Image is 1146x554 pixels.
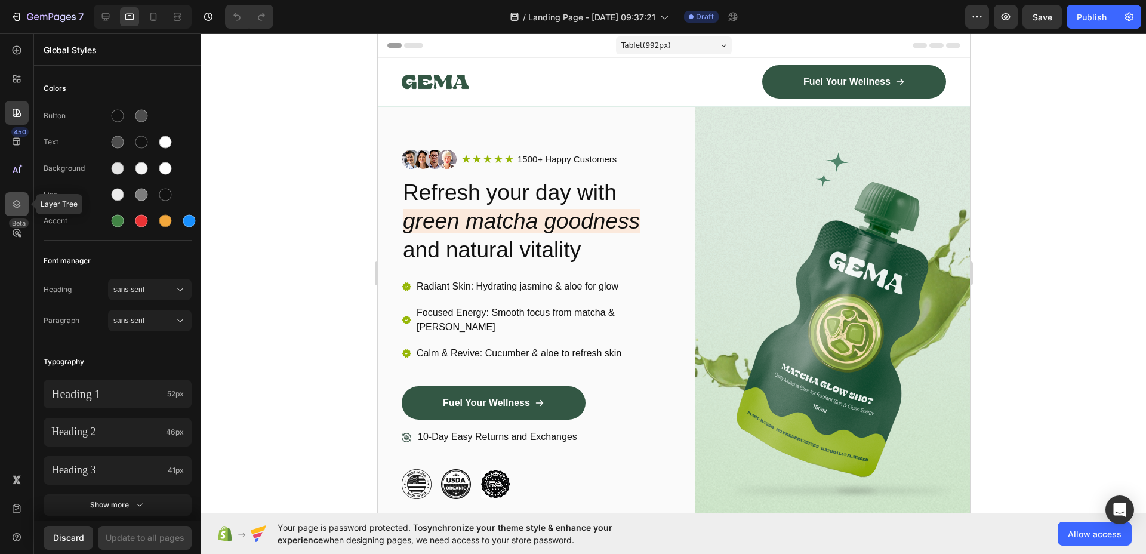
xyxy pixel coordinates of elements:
p: Fuel Your Wellness [65,362,152,377]
span: synchronize your theme style & enhance your experience [278,522,612,545]
p: 1500+ Happy Customers [140,119,239,133]
span: Landing Page - [DATE] 09:37:21 [528,11,655,23]
span: Font manager [44,254,91,268]
div: Text [44,137,108,147]
i: green matcha goodness [25,176,262,200]
img: gempages_586008283223950019-2dc5eb20-7977-4b10-b453-f321a9eac1a5.png [24,116,79,136]
div: Update to all pages [106,531,184,544]
div: Accent [44,216,108,226]
span: Your page is password protected. To when designing pages, we need access to your store password. [278,521,659,546]
span: Heading [44,284,108,295]
span: Paragraph [44,315,108,326]
a: Fuel Your Wellness [24,353,208,386]
span: sans-serif [113,315,174,326]
img: gempages_586008283223950019-0a68ff20-9237-4b3f-a454-18bff73bd9ad.png [24,436,54,466]
button: sans-serif [108,279,192,300]
p: Radiant Skin: Hydrating jasmine & aloe for glow [39,246,297,260]
div: Publish [1077,11,1107,23]
span: 52px [167,389,184,399]
p: Fuel Your Wellness [426,41,513,56]
span: 41px [168,465,184,476]
img: gempages_586008283223950019-c3322eca-4f25-4436-8548-d07c52fb5dc5.png [317,73,592,509]
div: Beta [9,218,29,228]
p: Global Styles [44,44,192,56]
div: Show more [90,499,146,511]
span: Save [1033,12,1052,22]
img: gempages_586008283223950019-9a2c12f2-f9d1-437f-bb46-d52e48184186.png [63,436,93,466]
div: Button [44,110,108,121]
div: Discard [53,531,84,544]
p: Focused Energy: Smooth focus from matcha & [PERSON_NAME] [39,272,297,301]
button: Publish [1067,5,1117,29]
button: Update to all pages [98,526,192,550]
span: Typography [44,355,84,369]
span: / [523,11,526,23]
p: 7 [78,10,84,24]
button: Allow access [1058,522,1132,546]
div: Open Intercom Messenger [1105,495,1134,524]
button: sans-serif [108,310,192,331]
div: Background [44,163,108,174]
p: Heading 2 [51,425,161,439]
iframe: Design area [378,33,970,513]
span: 46px [166,427,184,438]
p: Calm & Revive: Cucumber & aloe to refresh skin [39,313,297,327]
button: Show more [44,494,192,516]
h2: Refresh your day with and natural vitality [24,144,299,232]
button: 7 [5,5,89,29]
div: Line [44,189,108,200]
div: Undo/Redo [225,5,273,29]
p: Heading 1 [51,386,162,402]
p: Heading 3 [51,463,163,477]
button: Discard [44,526,93,550]
span: Colors [44,81,66,96]
button: Save [1022,5,1062,29]
span: sans-serif [113,284,174,295]
span: Allow access [1068,528,1122,540]
img: gempages_586008283223950019-007ce411-4dd6-48e4-b4e9-695a9ee4e615.png [103,436,133,466]
div: 450 [11,127,29,137]
p: 10-Day Easy Returns and Exchanges [40,398,199,410]
span: Draft [696,11,714,22]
